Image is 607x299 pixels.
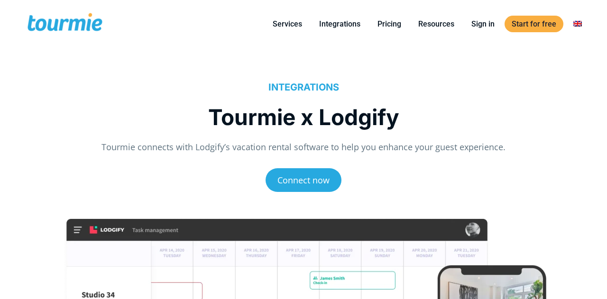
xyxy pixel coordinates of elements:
a: Services [266,18,309,30]
a: Start for free [505,16,563,32]
a: Sign in [464,18,502,30]
a: Resources [411,18,461,30]
p: Tourmie connects with Lodgify’s vacation rental software to help you enhance your guest experience. [41,141,566,154]
a: INTEGRATIONS [268,82,339,93]
a: Connect now [266,168,341,192]
h1: Tourmie x Lodgify [41,103,566,131]
a: Integrations [312,18,368,30]
a: Pricing [370,18,408,30]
